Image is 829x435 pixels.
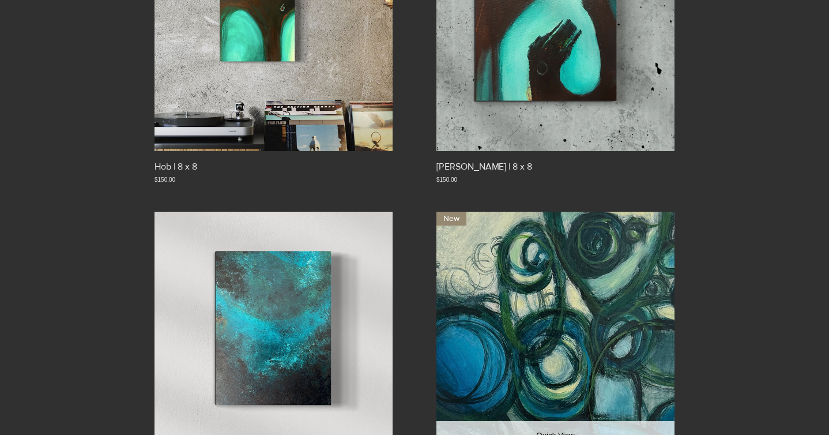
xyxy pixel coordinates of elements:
[155,175,175,184] span: $150.00
[436,160,532,173] p: [PERSON_NAME] | 8 x 8
[436,175,457,184] span: $150.00
[436,212,466,226] div: New
[155,160,393,184] a: Hob | 8 x 8$150.00
[436,160,674,184] a: [PERSON_NAME] | 8 x 8$150.00
[155,160,197,173] p: Hob | 8 x 8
